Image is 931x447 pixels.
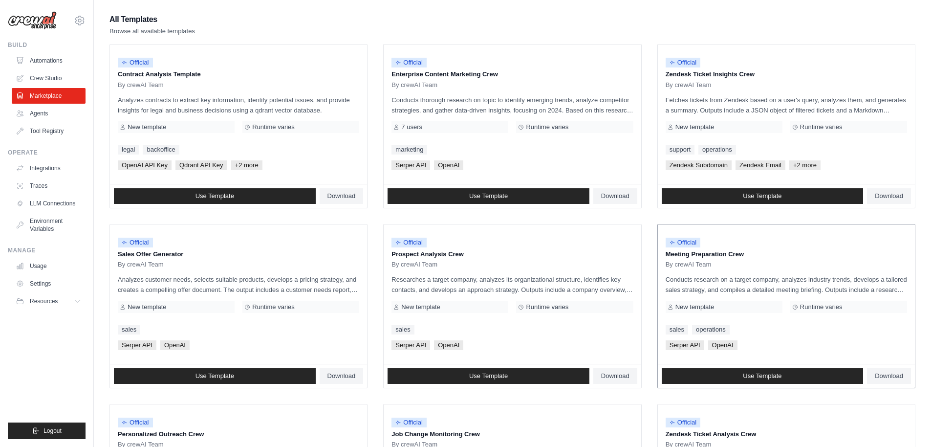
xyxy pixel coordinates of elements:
span: OpenAI API Key [118,160,172,170]
a: backoffice [143,145,179,155]
span: Zendesk Subdomain [666,160,732,170]
span: Use Template [195,372,234,380]
a: Agents [12,106,86,121]
a: legal [118,145,139,155]
span: Official [118,418,153,427]
a: Download [867,188,911,204]
a: Download [320,188,364,204]
a: Use Template [662,188,864,204]
a: operations [698,145,736,155]
span: Serper API [391,340,430,350]
span: Qdrant API Key [175,160,227,170]
span: Download [601,372,629,380]
span: Runtime varies [252,123,295,131]
div: Operate [8,149,86,156]
a: Crew Studio [12,70,86,86]
span: Official [666,238,701,247]
button: Resources [12,293,86,309]
p: Conducts research on a target company, analyzes industry trends, develops a tailored sales strate... [666,274,907,295]
span: By crewAI Team [118,81,164,89]
a: Automations [12,53,86,68]
img: Logo [8,11,57,30]
span: OpenAI [434,340,463,350]
a: Use Template [388,188,589,204]
span: New template [675,303,714,311]
p: Sales Offer Generator [118,249,359,259]
span: Download [327,192,356,200]
p: Researches a target company, analyzes its organizational structure, identifies key contacts, and ... [391,274,633,295]
span: Use Template [743,192,781,200]
span: Use Template [195,192,234,200]
a: sales [118,325,140,335]
p: Zendesk Ticket Insights Crew [666,69,907,79]
a: marketing [391,145,427,155]
a: Use Template [388,368,589,384]
span: Download [327,372,356,380]
p: Conducts thorough research on topic to identify emerging trends, analyze competitor strategies, a... [391,95,633,115]
span: Download [875,372,903,380]
div: Build [8,41,86,49]
span: Official [118,238,153,247]
a: sales [666,325,688,335]
p: Enterprise Content Marketing Crew [391,69,633,79]
span: Download [601,192,629,200]
p: Personalized Outreach Crew [118,429,359,439]
span: Official [391,238,427,247]
p: Prospect Analysis Crew [391,249,633,259]
span: Official [118,58,153,67]
a: Download [867,368,911,384]
a: Use Template [114,368,316,384]
span: Use Template [469,372,508,380]
span: OpenAI [708,340,737,350]
a: Traces [12,178,86,194]
p: Analyzes contracts to extract key information, identify potential issues, and provide insights fo... [118,95,359,115]
button: Logout [8,423,86,439]
a: LLM Connections [12,196,86,211]
a: Marketplace [12,88,86,104]
span: 7 users [401,123,422,131]
a: Settings [12,276,86,291]
span: By crewAI Team [118,261,164,268]
h2: All Templates [109,13,195,26]
span: New template [401,303,440,311]
span: Serper API [391,160,430,170]
span: Official [666,58,701,67]
span: Runtime varies [526,123,568,131]
span: OpenAI [434,160,463,170]
p: Analyzes customer needs, selects suitable products, develops a pricing strategy, and creates a co... [118,274,359,295]
span: By crewAI Team [666,81,712,89]
span: Serper API [118,340,156,350]
span: Zendesk Email [736,160,785,170]
span: OpenAI [160,340,190,350]
span: Official [391,418,427,427]
p: Meeting Preparation Crew [666,249,907,259]
a: Integrations [12,160,86,176]
a: Use Template [662,368,864,384]
span: Official [391,58,427,67]
a: Usage [12,258,86,274]
span: Runtime varies [526,303,568,311]
a: Download [593,368,637,384]
a: Use Template [114,188,316,204]
p: Job Change Monitoring Crew [391,429,633,439]
span: New template [128,123,166,131]
span: +2 more [231,160,262,170]
span: Serper API [666,340,704,350]
span: Logout [43,427,62,435]
span: New template [128,303,166,311]
a: Download [320,368,364,384]
span: Runtime varies [800,303,843,311]
span: Download [875,192,903,200]
p: Fetches tickets from Zendesk based on a user's query, analyzes them, and generates a summary. Out... [666,95,907,115]
p: Contract Analysis Template [118,69,359,79]
div: Manage [8,246,86,254]
span: Resources [30,297,58,305]
a: Tool Registry [12,123,86,139]
a: support [666,145,694,155]
span: Official [666,418,701,427]
span: Runtime varies [252,303,295,311]
span: Use Template [469,192,508,200]
p: Browse all available templates [109,26,195,36]
span: +2 more [789,160,821,170]
a: sales [391,325,414,335]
